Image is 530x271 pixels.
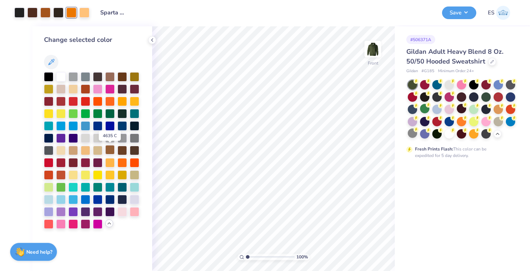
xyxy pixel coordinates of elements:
span: Minimum Order: 24 + [438,68,474,74]
strong: Fresh Prints Flash: [415,146,453,152]
input: Untitled Design [95,5,130,20]
div: Front [368,60,378,66]
a: ES [488,6,510,20]
span: 100 % [296,254,308,260]
img: Front [366,42,380,56]
span: Gildan Adult Heavy Blend 8 Oz. 50/50 Hooded Sweatshirt [406,47,503,66]
img: Erica Springer [496,6,510,20]
div: Change selected color [44,35,141,45]
div: # 506371A [406,35,435,44]
button: Save [442,6,476,19]
div: 4635 C [99,131,121,141]
div: This color can be expedited for 5 day delivery. [415,146,504,159]
span: ES [488,9,494,17]
span: # G185 [421,68,434,74]
span: Gildan [406,68,418,74]
strong: Need help? [26,249,52,255]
